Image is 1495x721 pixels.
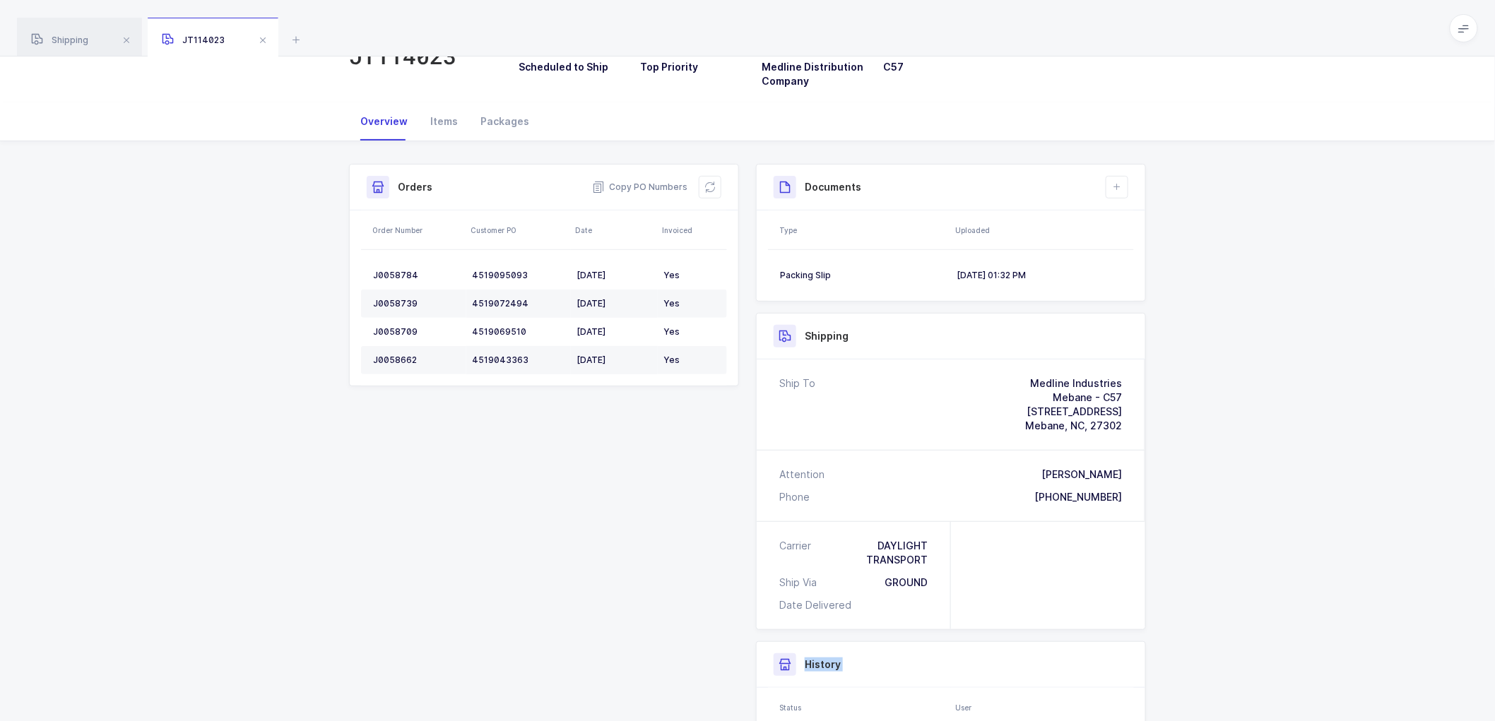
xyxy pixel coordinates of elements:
[779,376,815,433] div: Ship To
[805,180,861,194] h3: Documents
[472,270,565,281] div: 4519095093
[885,576,928,590] div: GROUND
[373,354,461,366] div: J0058662
[577,354,652,366] div: [DATE]
[373,326,461,338] div: J0058709
[779,539,817,567] div: Carrier
[349,102,419,141] div: Overview
[779,467,825,482] div: Attention
[663,354,680,365] span: Yes
[1025,391,1122,405] div: Mebane - C57
[398,180,432,194] h3: Orders
[663,298,680,309] span: Yes
[472,298,565,309] div: 4519072494
[471,225,567,236] div: Customer PO
[577,298,652,309] div: [DATE]
[31,35,88,45] span: Shipping
[372,225,462,236] div: Order Number
[592,180,687,194] button: Copy PO Numbers
[779,702,947,713] div: Status
[779,490,810,504] div: Phone
[779,576,822,590] div: Ship Via
[817,539,928,567] div: DAYLIGHT TRANSPORT
[472,354,565,366] div: 4519043363
[779,225,947,236] div: Type
[662,225,723,236] div: Invoiced
[762,60,867,88] h3: Medline Distribution Company
[577,326,652,338] div: [DATE]
[577,270,652,281] div: [DATE]
[519,60,623,74] h3: Scheduled to Ship
[162,35,225,45] span: JT114023
[663,326,680,337] span: Yes
[469,102,540,141] div: Packages
[663,270,680,280] span: Yes
[884,60,988,74] h3: C57
[805,329,849,343] h3: Shipping
[1025,405,1122,419] div: [STREET_ADDRESS]
[575,225,654,236] div: Date
[1025,419,1122,431] span: Mebane, NC, 27302
[779,598,857,612] div: Date Delivered
[1034,490,1122,504] div: [PHONE_NUMBER]
[419,102,469,141] div: Items
[955,702,1130,713] div: User
[1041,467,1122,482] div: [PERSON_NAME]
[805,657,841,672] h3: History
[955,225,1130,236] div: Uploaded
[957,270,1122,281] div: [DATE] 01:32 PM
[1025,376,1122,391] div: Medline Industries
[472,326,565,338] div: 4519069510
[780,270,945,281] div: Packing Slip
[640,60,745,74] h3: Top Priority
[373,298,461,309] div: J0058739
[373,270,461,281] div: J0058784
